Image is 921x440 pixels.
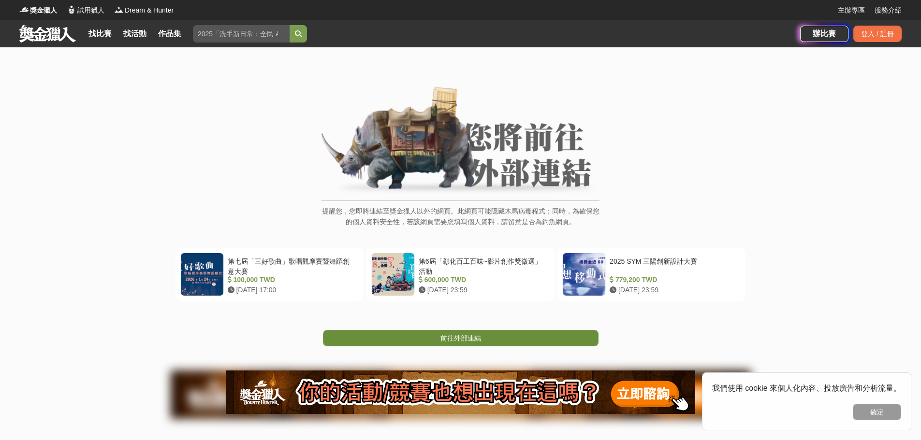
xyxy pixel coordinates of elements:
[557,248,746,301] a: 2025 SYM 三陽創新設計大賽 779,200 TWD [DATE] 23:59
[875,5,902,15] a: 服務介紹
[853,404,901,420] button: 確定
[193,25,290,43] input: 2025「洗手新日常：全民 ALL IN」洗手歌全台徵選
[114,5,124,14] img: Logo
[114,5,174,15] a: LogoDream & Hunter
[19,5,29,14] img: Logo
[419,256,546,275] div: 第6屆「彰化百工百味~影片創作獎徵選」活動
[323,330,599,346] a: 前往外部連結
[610,285,737,295] div: [DATE] 23:59
[838,5,865,15] a: 主辦專區
[610,275,737,285] div: 779,200 TWD
[228,285,355,295] div: [DATE] 17:00
[77,5,104,15] span: 試用獵人
[228,275,355,285] div: 100,000 TWD
[19,5,57,15] a: Logo獎金獵人
[610,256,737,275] div: 2025 SYM 三陽創新設計大賽
[30,5,57,15] span: 獎金獵人
[175,248,364,301] a: 第七屆「三好歌曲」歌唱觀摩賽暨舞蹈創意大賽 100,000 TWD [DATE] 17:00
[419,275,546,285] div: 600,000 TWD
[419,285,546,295] div: [DATE] 23:59
[712,384,901,392] span: 我們使用 cookie 來個人化內容、投放廣告和分析流量。
[125,5,174,15] span: Dream & Hunter
[67,5,104,15] a: Logo試用獵人
[67,5,76,14] img: Logo
[440,334,481,342] span: 前往外部連結
[366,248,555,301] a: 第6屆「彰化百工百味~影片創作獎徵選」活動 600,000 TWD [DATE] 23:59
[322,206,599,237] p: 提醒您，您即將連結至獎金獵人以外的網頁。此網頁可能隱藏木馬病毒程式；同時，為確保您的個人資料安全性，若該網頁需要您填寫個人資料，請留意是否為釣魚網頁。
[800,26,848,42] a: 辦比賽
[228,256,355,275] div: 第七屆「三好歌曲」歌唱觀摩賽暨舞蹈創意大賽
[226,370,695,414] img: 905fc34d-8193-4fb2-a793-270a69788fd0.png
[85,27,116,41] a: 找比賽
[119,27,150,41] a: 找活動
[853,26,902,42] div: 登入 / 註冊
[154,27,185,41] a: 作品集
[322,86,599,196] img: External Link Banner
